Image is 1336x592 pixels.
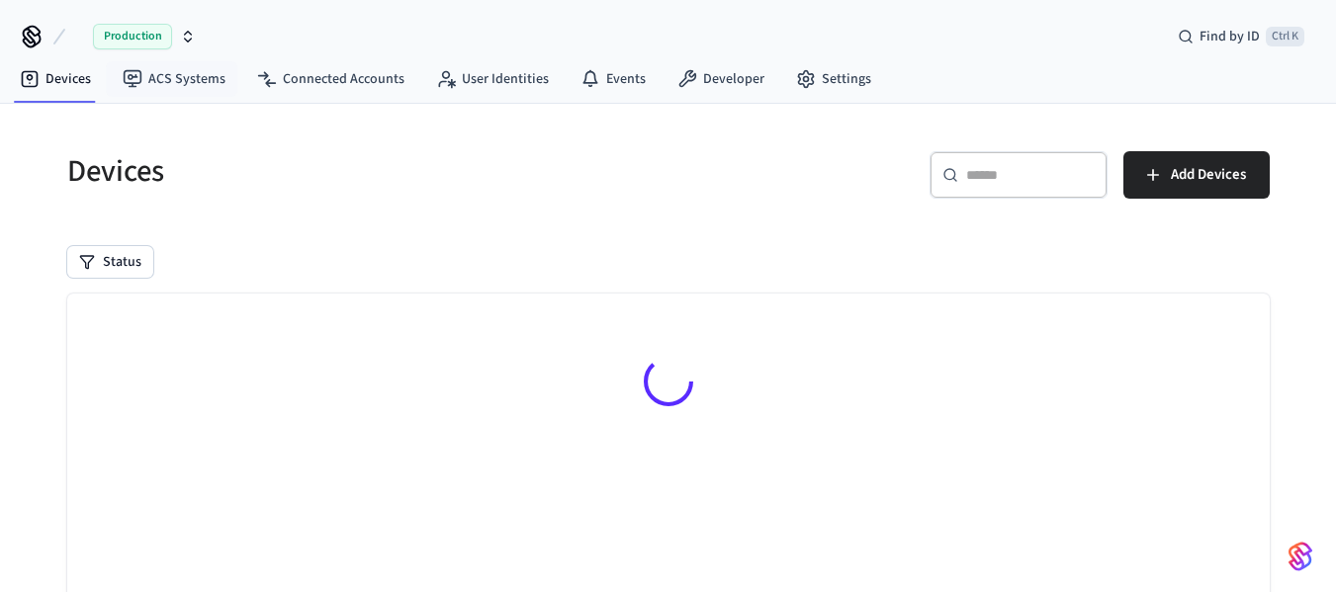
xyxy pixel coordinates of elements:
button: Status [67,246,153,278]
button: Add Devices [1123,151,1270,199]
span: Production [93,24,172,49]
div: Find by IDCtrl K [1162,19,1320,54]
img: SeamLogoGradient.69752ec5.svg [1289,541,1312,572]
a: ACS Systems [107,61,241,97]
span: Add Devices [1171,162,1246,188]
h5: Devices [67,151,657,192]
a: Settings [780,61,887,97]
a: User Identities [420,61,565,97]
a: Developer [662,61,780,97]
a: Events [565,61,662,97]
span: Ctrl K [1266,27,1304,46]
a: Connected Accounts [241,61,420,97]
a: Devices [4,61,107,97]
span: Find by ID [1200,27,1260,46]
